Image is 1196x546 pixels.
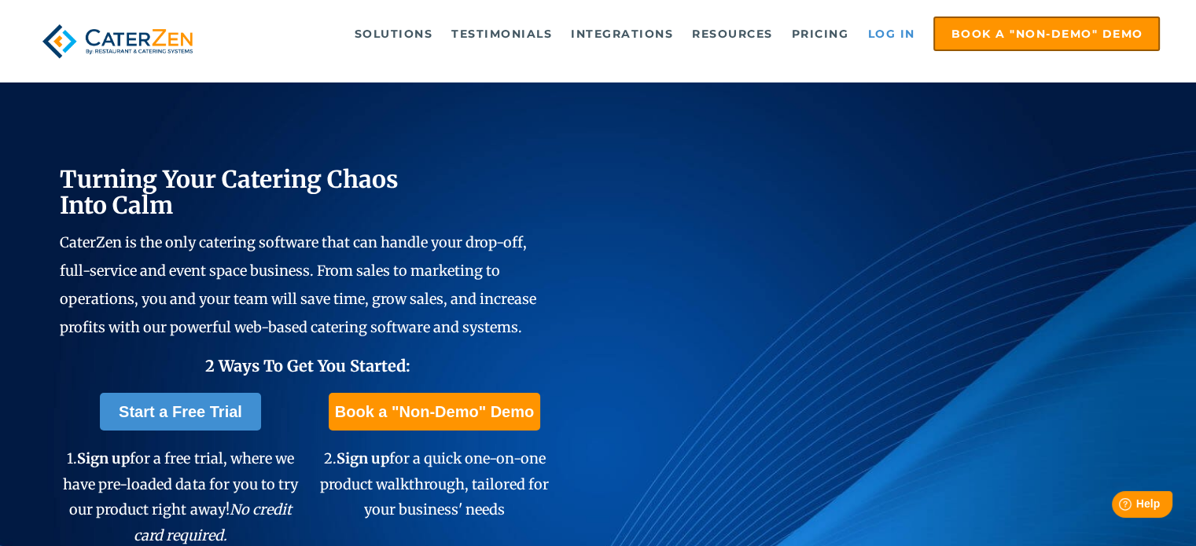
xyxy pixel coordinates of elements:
[228,16,1160,51] div: Navigation Menu
[859,18,922,49] a: Log in
[204,356,410,376] span: 2 Ways To Get You Started:
[77,449,130,467] span: Sign up
[60,233,536,336] span: CaterZen is the only catering software that can handle your drop-off, full-service and event spac...
[336,449,388,467] span: Sign up
[684,18,781,49] a: Resources
[329,393,540,431] a: Book a "Non-Demo" Demo
[784,18,857,49] a: Pricing
[347,18,441,49] a: Solutions
[1056,485,1179,529] iframe: Help widget launcher
[563,18,681,49] a: Integrations
[320,449,549,519] span: 2. for a quick one-on-one product walkthrough, tailored for your business' needs
[63,449,297,544] span: 1. for a free trial, where we have pre-loaded data for you to try our product right away!
[36,16,200,66] img: caterzen
[933,16,1160,51] a: Book a "Non-Demo" Demo
[100,393,261,431] a: Start a Free Trial
[134,500,292,544] em: No credit card required.
[60,164,399,220] span: Turning Your Catering Chaos Into Calm
[443,18,560,49] a: Testimonials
